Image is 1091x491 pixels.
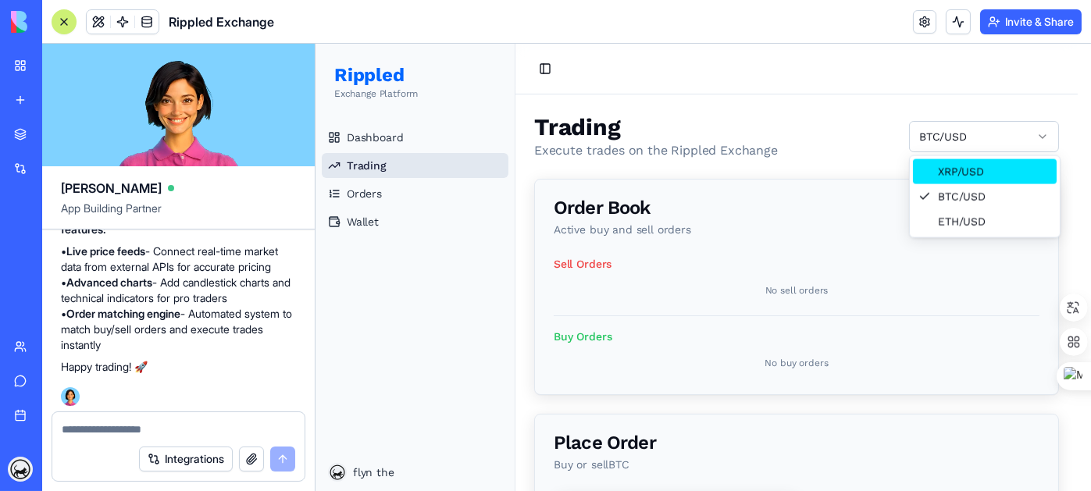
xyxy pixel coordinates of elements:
[66,276,152,289] strong: Advanced charts
[11,11,108,33] img: logo
[66,307,180,320] strong: Order matching engine
[61,359,296,375] p: Happy trading! 🚀
[8,457,33,482] img: ACg8ocLzldL01OeRt4waHZmng_kwg2c6Sp7cOAnitgHe0OI6O-V0Pzk=s96-c
[61,387,80,406] img: Ella_00000_wcx2te.png
[622,120,669,136] span: XRP/USD
[622,145,670,161] span: BTC/USD
[66,244,145,258] strong: Live price feeds
[980,9,1082,34] button: Invite & Share
[139,447,233,471] button: Integrations
[169,12,274,31] span: Rippled Exchange
[61,179,162,197] span: [PERSON_NAME]
[61,244,296,353] p: • - Connect real-time market data from external APIs for accurate pricing • - Add candlestick cha...
[61,201,296,229] span: App Building Partner
[622,170,670,186] span: ETH/USD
